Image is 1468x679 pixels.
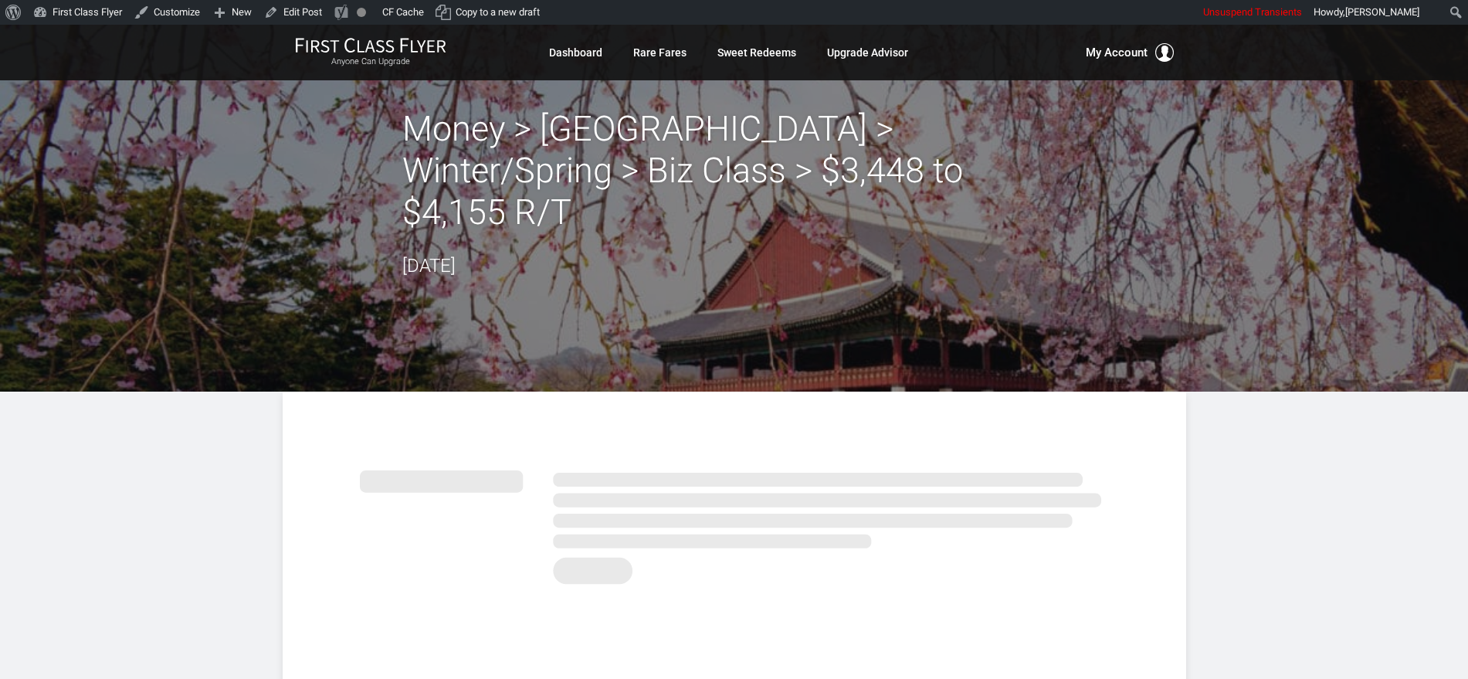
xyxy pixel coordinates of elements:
h2: Money > [GEOGRAPHIC_DATA] > Winter/Spring > Biz Class > $3,448 to $4,155 R/T [402,108,1066,233]
a: Sweet Redeems [717,39,796,66]
span: [PERSON_NAME] [1345,6,1419,18]
a: Dashboard [549,39,602,66]
small: Anyone Can Upgrade [295,56,446,67]
img: summary.svg [360,453,1109,593]
button: My Account [1086,43,1174,62]
img: First Class Flyer [295,37,446,53]
time: [DATE] [402,255,456,277]
a: Rare Fares [633,39,687,66]
a: Upgrade Advisor [827,39,908,66]
span: Unsuspend Transients [1203,6,1302,18]
span: My Account [1086,43,1148,62]
a: First Class FlyerAnyone Can Upgrade [295,37,446,68]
